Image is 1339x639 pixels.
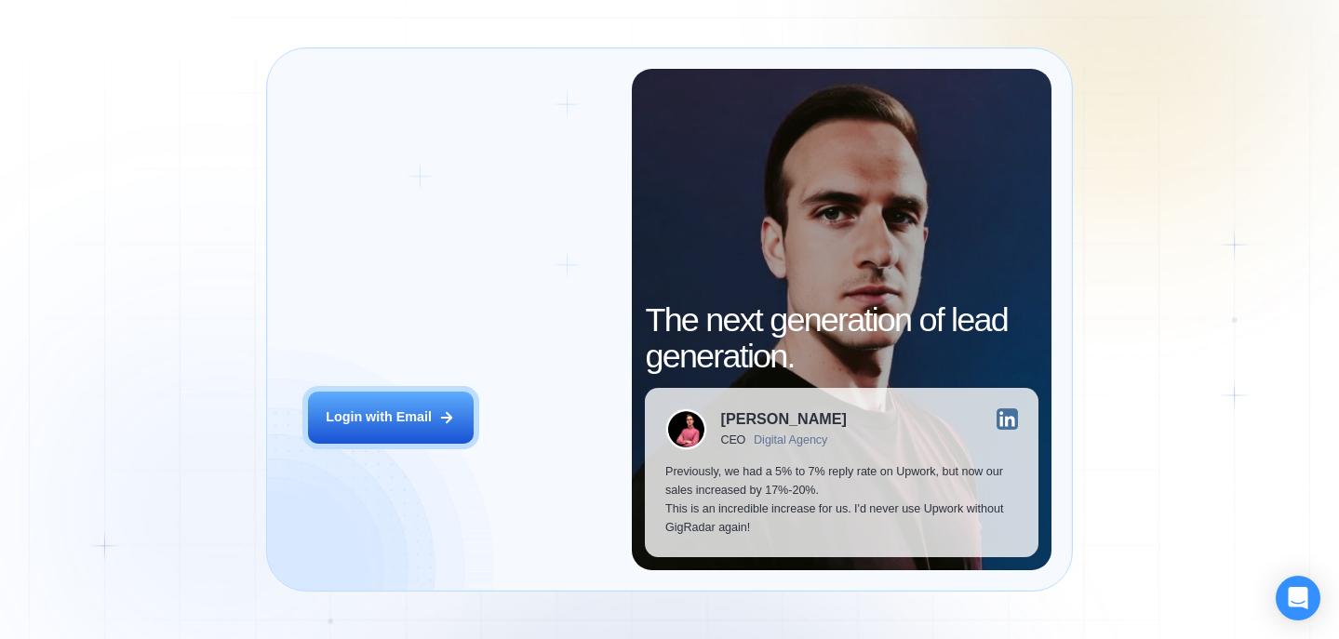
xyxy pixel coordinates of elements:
h2: The next generation of lead generation. [645,301,1038,375]
div: Login with Email [326,408,432,427]
button: Login with Email [308,392,474,444]
div: [PERSON_NAME] [721,411,847,426]
div: Digital Agency [754,433,827,446]
div: Open Intercom Messenger [1276,576,1320,620]
p: Previously, we had a 5% to 7% reply rate on Upwork, but now our sales increased by 17%-20%. This ... [665,463,1018,537]
div: CEO [721,433,745,446]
